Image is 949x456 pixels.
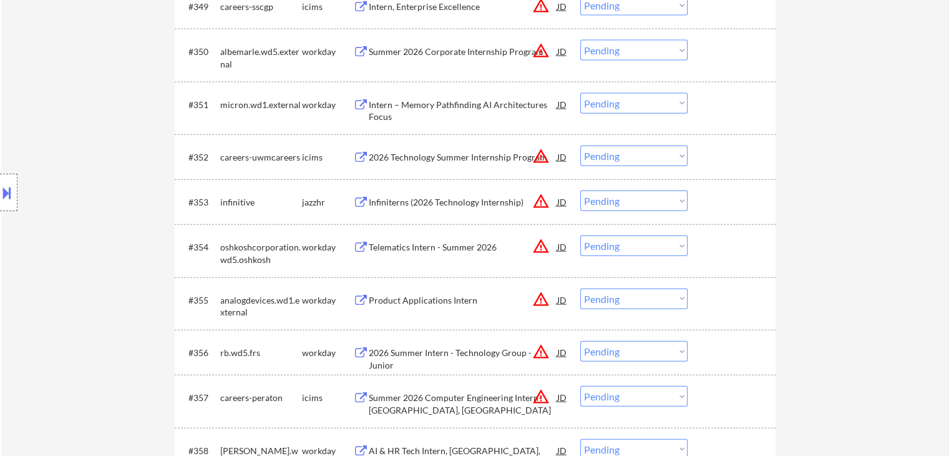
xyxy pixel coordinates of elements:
button: warning_amber [532,388,550,405]
div: JD [556,289,568,311]
button: warning_amber [532,237,550,255]
div: Intern, Enterprise Excellence [369,1,557,13]
div: icims [302,151,353,164]
button: warning_amber [532,42,550,59]
div: 2026 Technology Summer Internship Program [369,151,557,164]
div: JD [556,40,568,62]
div: JD [556,386,568,409]
div: Summer 2026 Computer Engineering Intern- [GEOGRAPHIC_DATA], [GEOGRAPHIC_DATA] [369,392,557,416]
button: warning_amber [532,147,550,165]
div: icims [302,1,353,13]
div: JD [556,93,568,116]
div: rb.wd5.frs [220,347,302,359]
div: #357 [188,392,210,404]
div: workday [302,241,353,254]
div: albemarle.wd5.external [220,46,302,70]
div: workday [302,294,353,307]
div: icims [302,392,353,404]
div: careers-peraton [220,392,302,404]
div: #356 [188,347,210,359]
div: oshkoshcorporation.wd5.oshkosh [220,241,302,265]
div: workday [302,347,353,359]
div: workday [302,46,353,58]
div: Product Applications Intern [369,294,557,307]
div: workday [302,99,353,111]
button: warning_amber [532,192,550,210]
div: #350 [188,46,210,58]
div: careers-sscgp [220,1,302,13]
div: JD [556,341,568,364]
div: careers-uwmcareers [220,151,302,164]
div: Intern – Memory Pathfinding AI Architectures Focus [369,99,557,123]
div: Telematics Intern - Summer 2026 [369,241,557,254]
div: infinitive [220,196,302,209]
div: Infiniterns (2026 Technology Internship) [369,196,557,209]
div: 2026 Summer Intern - Technology Group - Junior [369,347,557,371]
div: #349 [188,1,210,13]
button: warning_amber [532,290,550,308]
div: Summer 2026 Corporate Internship Program [369,46,557,58]
div: analogdevices.wd1.external [220,294,302,319]
div: JD [556,235,568,258]
div: micron.wd1.external [220,99,302,111]
div: JD [556,191,568,213]
button: warning_amber [532,343,550,360]
div: JD [556,146,568,168]
div: jazzhr [302,196,353,209]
